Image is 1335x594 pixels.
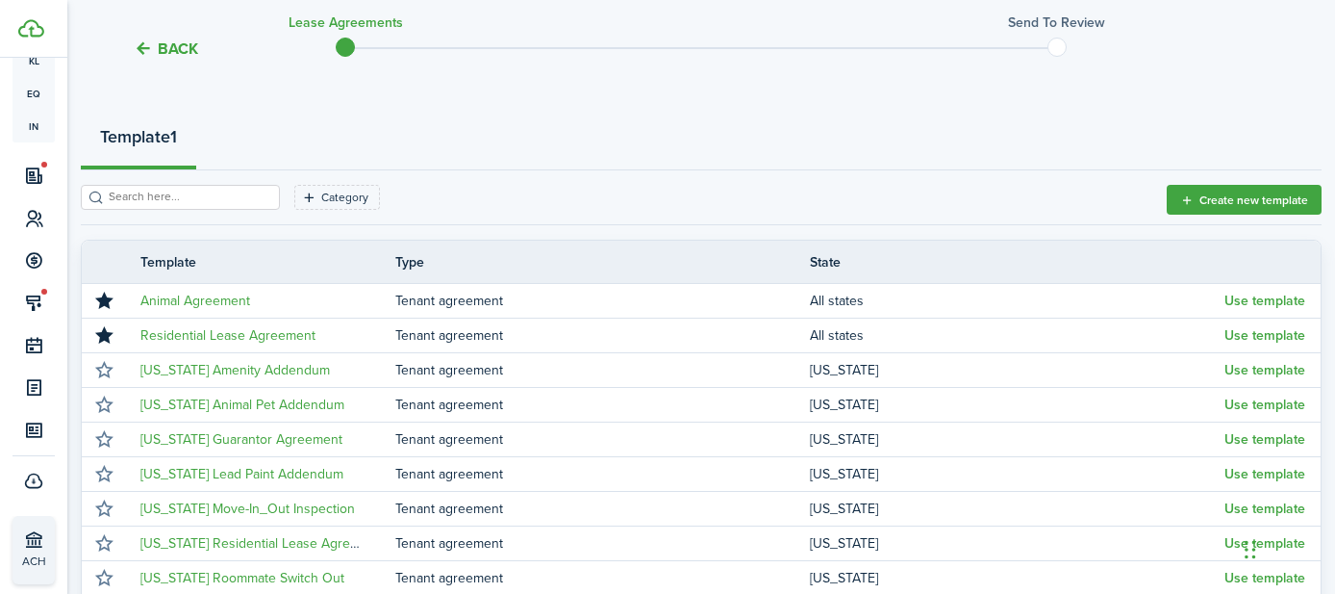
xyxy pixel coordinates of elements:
button: Use template [1224,571,1305,586]
button: Use template [1224,363,1305,378]
a: [US_STATE] Guarantor Agreement [140,429,342,450]
td: All states [810,323,1224,349]
button: Mark as favourite [90,461,117,488]
a: in [13,110,55,142]
td: [US_STATE] [810,496,1224,522]
td: [US_STATE] [810,461,1224,487]
p: ACH [22,553,136,570]
a: [US_STATE] Animal Pet Addendum [140,395,344,415]
button: Use template [1224,328,1305,344]
button: Unmark favourite [90,323,117,349]
button: Use template [1224,536,1305,552]
filter-tag-label: Category [321,189,368,206]
strong: 1 [170,124,177,150]
button: Mark as favourite [90,357,117,384]
td: Tenant agreement [395,461,810,487]
th: Type [395,252,810,272]
button: Mark as favourite [90,496,117,523]
button: Use template [1224,467,1305,482]
a: [US_STATE] Move-In_Out Inspection [140,499,355,519]
td: Tenant agreement [395,496,810,522]
th: Template [126,252,395,272]
button: Mark as favourite [90,530,117,557]
a: ACH [13,516,55,584]
a: [US_STATE] Lead Paint Addendum [140,464,343,484]
div: Drag [1245,521,1256,579]
button: Back [134,39,198,59]
a: Residential Lease Agreement [140,325,315,346]
button: Use template [1224,502,1305,517]
a: eq [13,77,55,110]
iframe: Chat Widget [1239,502,1335,594]
td: Tenant agreement [395,357,810,383]
a: [US_STATE] Amenity Addendum [140,360,330,380]
button: Use template [1224,398,1305,413]
td: Tenant agreement [395,530,810,556]
a: Animal Agreement [140,291,250,311]
h3: Lease Agreements [289,13,403,33]
button: Mark as favourite [90,392,117,419]
td: Tenant agreement [395,323,810,349]
button: Create new template [1167,185,1322,215]
a: [US_STATE] Roommate Switch Out [140,568,344,588]
td: Tenant agreement [395,426,810,452]
button: Use template [1224,294,1305,309]
input: Search here... [104,188,273,206]
strong: Template [100,124,170,150]
h3: Send to review [1008,13,1105,33]
td: [US_STATE] [810,392,1224,418]
a: [US_STATE] Residential Lease Agreement [140,533,388,554]
td: Tenant agreement [395,392,810,418]
img: TenantCloud [18,19,44,38]
button: Mark as favourite [90,426,117,453]
th: State [810,252,1224,272]
a: kl [13,44,55,77]
td: [US_STATE] [810,426,1224,452]
filter-tag: Open filter [294,185,380,210]
td: [US_STATE] [810,530,1224,556]
button: Use template [1224,432,1305,448]
td: [US_STATE] [810,357,1224,383]
button: Unmark favourite [90,288,117,315]
button: Mark as favourite [90,565,117,592]
td: Tenant agreement [395,565,810,591]
td: [US_STATE] [810,565,1224,591]
td: All states [810,288,1224,314]
td: Tenant agreement [395,288,810,314]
